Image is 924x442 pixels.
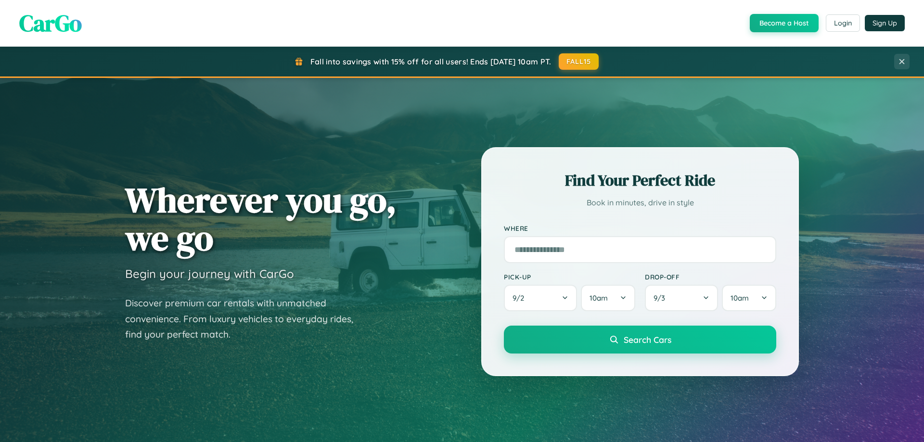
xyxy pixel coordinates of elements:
[125,266,294,281] h3: Begin your journey with CarGo
[826,14,860,32] button: Login
[513,293,529,303] span: 9 / 2
[504,224,776,232] label: Where
[125,295,366,342] p: Discover premium car rentals with unmatched convenience. From luxury vehicles to everyday rides, ...
[19,7,82,39] span: CarGo
[559,53,599,70] button: FALL15
[722,285,776,311] button: 10am
[624,334,671,345] span: Search Cars
[654,293,670,303] span: 9 / 3
[865,15,905,31] button: Sign Up
[310,57,552,66] span: Fall into savings with 15% off for all users! Ends [DATE] 10am PT.
[504,170,776,191] h2: Find Your Perfect Ride
[504,326,776,354] button: Search Cars
[504,273,635,281] label: Pick-up
[504,285,577,311] button: 9/2
[504,196,776,210] p: Book in minutes, drive in style
[750,14,819,32] button: Become a Host
[645,273,776,281] label: Drop-off
[731,293,749,303] span: 10am
[125,181,397,257] h1: Wherever you go, we go
[590,293,608,303] span: 10am
[645,285,718,311] button: 9/3
[581,285,635,311] button: 10am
